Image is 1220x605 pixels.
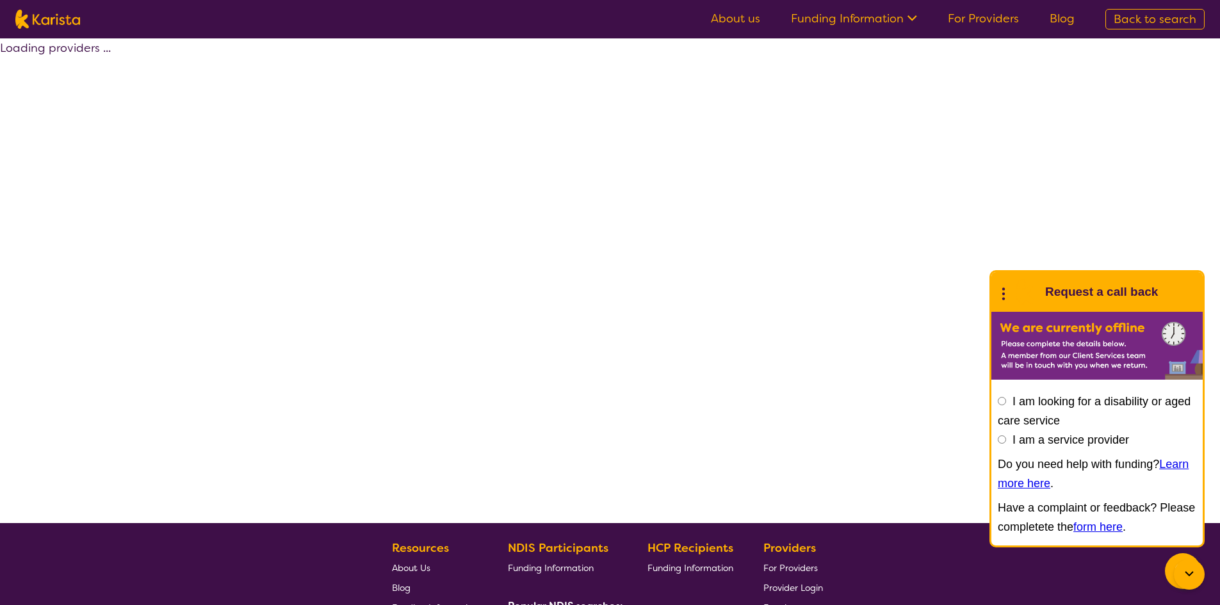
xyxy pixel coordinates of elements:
span: Funding Information [508,562,594,574]
a: Funding Information [508,558,618,577]
a: For Providers [763,558,823,577]
img: Karista offline chat form to request call back [991,312,1203,380]
span: Blog [392,582,411,593]
a: For Providers [948,11,1019,26]
label: I am a service provider [1013,433,1129,446]
a: Blog [392,577,478,597]
a: About us [711,11,760,26]
a: Blog [1050,11,1075,26]
p: Do you need help with funding? . [998,455,1196,493]
b: Providers [763,540,816,556]
b: HCP Recipients [647,540,733,556]
span: Back to search [1114,12,1196,27]
span: About Us [392,562,430,574]
a: Funding Information [647,558,733,577]
b: Resources [392,540,449,556]
a: Provider Login [763,577,823,597]
a: Funding Information [791,11,917,26]
p: Have a complaint or feedback? Please completete the . [998,498,1196,536]
img: Karista logo [15,10,80,29]
span: Funding Information [647,562,733,574]
span: Provider Login [763,582,823,593]
b: NDIS Participants [508,540,608,556]
a: About Us [392,558,478,577]
h1: Request a call back [1045,282,1158,302]
a: form here [1073,520,1123,533]
span: For Providers [763,562,818,574]
label: I am looking for a disability or aged care service [998,395,1191,427]
img: Karista [1012,279,1037,305]
button: Channel Menu [1165,553,1201,589]
a: Back to search [1105,9,1205,29]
